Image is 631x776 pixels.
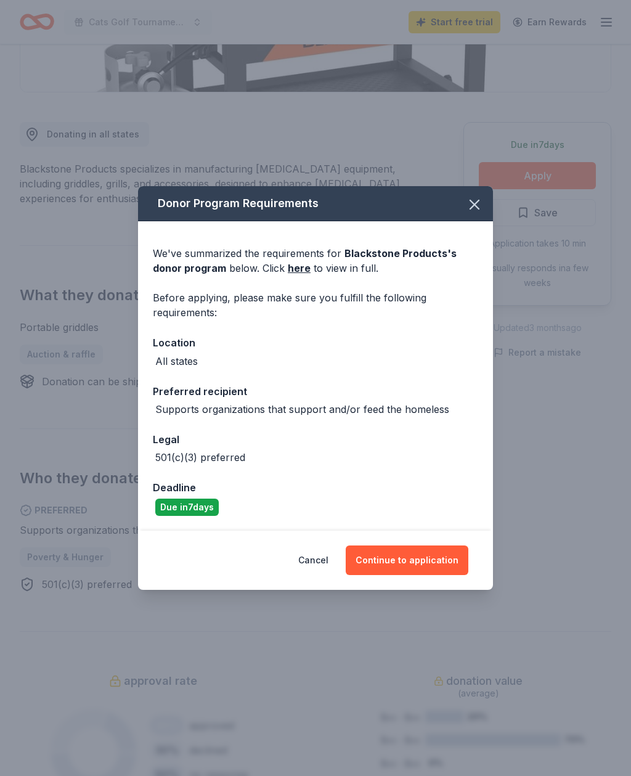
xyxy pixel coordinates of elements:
[155,354,198,369] div: All states
[153,290,478,320] div: Before applying, please make sure you fulfill the following requirements:
[153,246,478,276] div: We've summarized the requirements for below. Click to view in full.
[153,383,478,399] div: Preferred recipient
[153,480,478,496] div: Deadline
[155,402,449,417] div: Supports organizations that support and/or feed the homeless
[155,499,219,516] div: Due in 7 days
[153,431,478,447] div: Legal
[138,186,493,221] div: Donor Program Requirements
[155,450,245,465] div: 501(c)(3) preferred
[153,335,478,351] div: Location
[298,545,328,575] button: Cancel
[346,545,468,575] button: Continue to application
[288,261,311,276] a: here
